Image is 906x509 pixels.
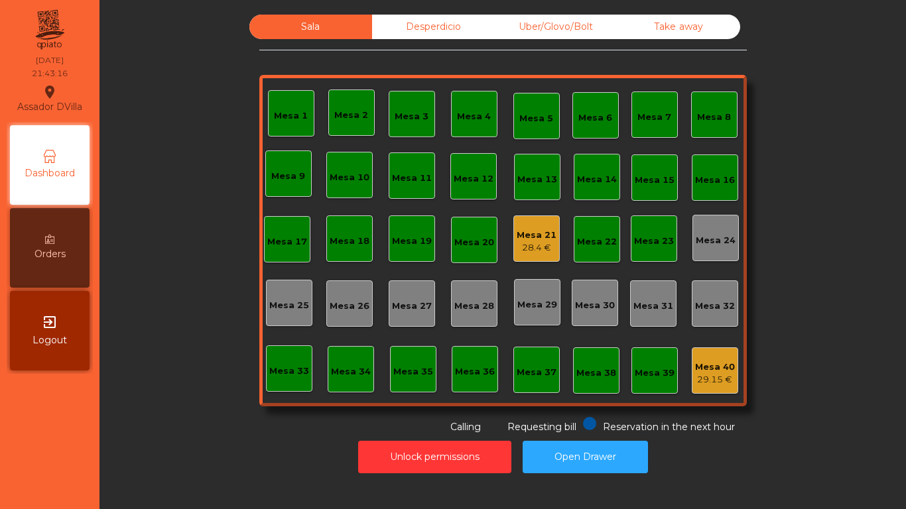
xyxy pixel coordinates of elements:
div: 28.4 € [517,241,556,254]
div: Mesa 6 [578,111,612,125]
div: Mesa 36 [455,365,495,378]
i: exit_to_app [42,314,58,330]
div: Uber/Glovo/Bolt [495,15,617,39]
button: Unlock permissions [358,441,511,473]
span: Requesting bill [507,421,576,433]
i: location_on [42,84,58,100]
span: Orders [34,247,66,261]
div: Mesa 13 [517,173,557,186]
div: Mesa 23 [634,235,674,248]
div: Mesa 15 [635,174,675,187]
div: Mesa 25 [269,299,309,312]
div: Mesa 28 [454,300,494,313]
div: Mesa 29 [517,298,557,311]
div: [DATE] [36,54,64,66]
div: Take away [617,15,740,39]
div: Mesa 11 [392,172,432,185]
div: Mesa 27 [392,300,432,313]
img: qpiato [33,7,66,53]
div: 29.15 € [695,373,735,386]
div: Sala [249,15,372,39]
div: Mesa 33 [269,365,309,378]
div: Mesa 4 [457,110,491,123]
div: Mesa 34 [331,365,371,378]
div: Mesa 37 [517,366,556,379]
div: Mesa 7 [637,111,671,124]
div: Mesa 20 [454,236,494,249]
div: Mesa 2 [334,109,368,122]
div: Mesa 8 [697,111,731,124]
button: Open Drawer [523,441,648,473]
div: Mesa 14 [577,173,617,186]
div: Mesa 39 [635,367,675,380]
div: Mesa 19 [392,235,432,248]
div: Mesa 10 [330,171,369,184]
span: Reservation in the next hour [603,421,735,433]
div: Mesa 32 [695,300,735,313]
div: Assador DVilla [17,82,82,115]
div: Mesa 5 [519,112,553,125]
div: Mesa 21 [517,229,556,242]
div: Mesa 18 [330,235,369,248]
div: Mesa 40 [695,361,735,374]
div: Desperdicio [372,15,495,39]
div: Mesa 30 [575,299,615,312]
span: Logout [32,333,67,347]
div: Mesa 26 [330,300,369,313]
div: Mesa 16 [695,174,735,187]
div: Mesa 1 [274,109,308,123]
div: 21:43:16 [32,68,68,80]
div: Mesa 35 [393,365,433,378]
span: Dashboard [25,166,75,180]
div: Mesa 9 [271,170,305,183]
div: Mesa 38 [576,367,616,380]
div: Mesa 17 [267,235,307,249]
div: Mesa 24 [696,234,736,247]
div: Mesa 3 [395,110,428,123]
span: Calling [450,421,481,433]
div: Mesa 22 [577,235,617,249]
div: Mesa 31 [633,300,673,313]
div: Mesa 12 [454,172,493,186]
